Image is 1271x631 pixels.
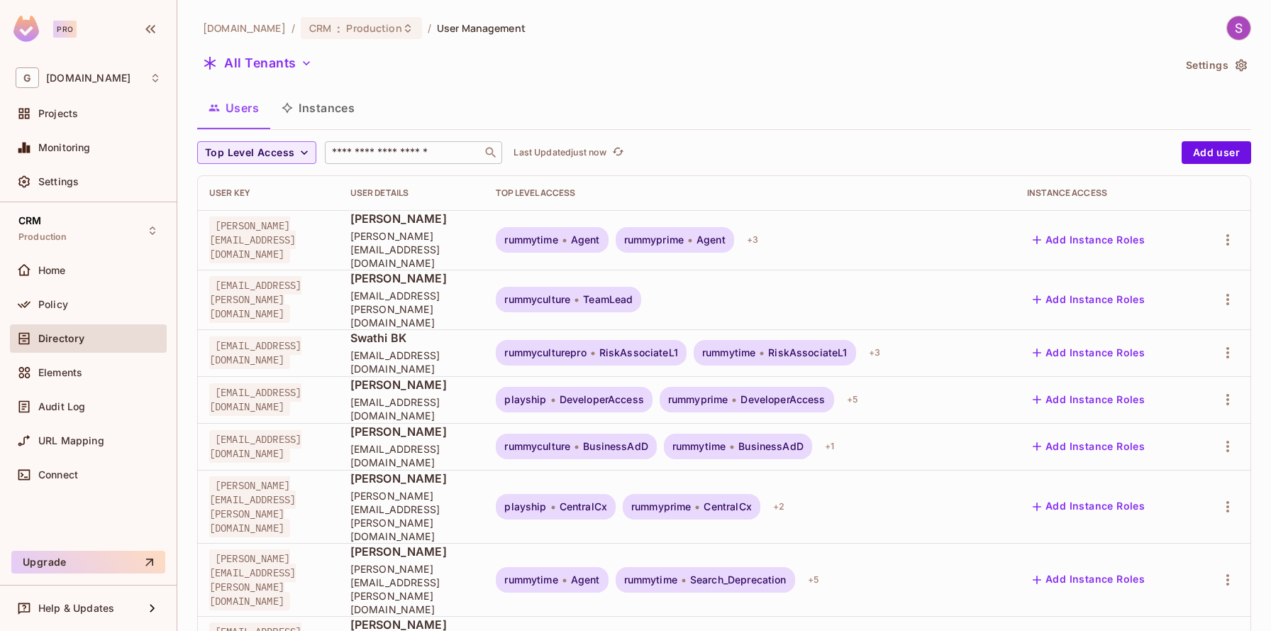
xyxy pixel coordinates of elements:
[350,349,474,375] span: [EMAIL_ADDRESS][DOMAIN_NAME]
[209,336,301,369] span: [EMAIL_ADDRESS][DOMAIN_NAME]
[624,574,677,586] span: rummytime
[350,229,474,270] span: [PERSON_NAME][EMAIL_ADDRESS][DOMAIN_NAME]
[437,21,526,35] span: User Management
[704,501,751,512] span: CentralCx
[38,367,82,378] span: Elements
[740,394,825,405] span: DeveloperAccess
[571,234,600,246] span: Agent
[350,211,474,226] span: [PERSON_NAME]
[504,501,546,512] span: playship
[767,495,790,518] div: + 2
[11,551,165,574] button: Upgrade
[1027,187,1184,199] div: Instance Access
[197,90,270,126] button: Users
[16,67,39,88] span: G
[209,216,296,263] span: [PERSON_NAME][EMAIL_ADDRESS][DOMAIN_NAME]
[209,187,328,199] div: User Key
[428,21,431,35] li: /
[350,471,474,486] span: [PERSON_NAME]
[350,270,474,286] span: [PERSON_NAME]
[609,144,626,161] button: refresh
[841,388,864,411] div: + 5
[209,549,296,610] span: [PERSON_NAME][EMAIL_ADDRESS][PERSON_NAME][DOMAIN_NAME]
[560,501,607,512] span: CentralCx
[504,347,586,358] span: rummyculturepro
[863,341,886,364] div: + 3
[18,231,67,243] span: Production
[1027,495,1150,518] button: Add Instance Roles
[209,476,296,537] span: [PERSON_NAME][EMAIL_ADDRESS][PERSON_NAME][DOMAIN_NAME]
[350,330,474,346] span: Swathi BK
[504,394,546,405] span: playship
[612,146,624,160] span: refresh
[583,294,633,305] span: TeamLead
[738,441,804,452] span: BusinessAdD
[270,90,366,126] button: Instances
[53,21,77,38] div: Pro
[504,574,557,586] span: rummytime
[38,333,84,344] span: Directory
[38,469,78,481] span: Connect
[1027,229,1150,251] button: Add Instance Roles
[209,276,301,323] span: [EMAIL_ADDRESS][PERSON_NAME][DOMAIN_NAME]
[350,424,474,439] span: [PERSON_NAME]
[209,383,301,416] span: [EMAIL_ADDRESS][DOMAIN_NAME]
[46,72,131,84] span: Workspace: gameskraft.com
[309,21,331,35] span: CRM
[583,441,648,452] span: BusinessAdD
[819,435,840,458] div: + 1
[38,142,91,153] span: Monitoring
[18,215,41,226] span: CRM
[350,289,474,329] span: [EMAIL_ADDRESS][PERSON_NAME][DOMAIN_NAME]
[197,52,318,75] button: All Tenants
[350,377,474,393] span: [PERSON_NAME]
[606,144,626,161] span: Click to refresh data
[350,489,474,543] span: [PERSON_NAME][EMAIL_ADDRESS][PERSON_NAME][DOMAIN_NAME]
[1027,388,1150,411] button: Add Instance Roles
[346,21,401,35] span: Production
[599,347,678,358] span: RiskAssociateL1
[802,569,825,591] div: + 5
[571,574,600,586] span: Agent
[631,501,692,512] span: rummyprime
[350,544,474,559] span: [PERSON_NAME]
[1027,569,1150,591] button: Add Instance Roles
[496,187,1004,199] div: Top Level Access
[205,144,294,162] span: Top Level Access
[350,395,474,422] span: [EMAIL_ADDRESS][DOMAIN_NAME]
[38,299,68,310] span: Policy
[336,23,341,34] span: :
[1182,141,1251,164] button: Add user
[203,21,286,35] span: the active workspace
[197,141,316,164] button: Top Level Access
[1180,54,1251,77] button: Settings
[209,430,301,463] span: [EMAIL_ADDRESS][DOMAIN_NAME]
[702,347,755,358] span: rummytime
[13,16,39,42] img: SReyMgAAAABJRU5ErkJggg==
[38,435,104,446] span: URL Mapping
[350,442,474,469] span: [EMAIL_ADDRESS][DOMAIN_NAME]
[514,147,606,158] p: Last Updated just now
[1027,341,1150,364] button: Add Instance Roles
[672,441,726,452] span: rummytime
[1027,288,1150,311] button: Add Instance Roles
[38,108,78,119] span: Projects
[350,187,474,199] div: User Details
[292,21,295,35] li: /
[690,574,787,586] span: Search_Deprecation
[1027,435,1150,458] button: Add Instance Roles
[38,265,66,276] span: Home
[741,229,764,251] div: + 3
[504,234,557,246] span: rummytime
[38,176,79,187] span: Settings
[38,603,114,614] span: Help & Updates
[624,234,684,246] span: rummyprime
[350,562,474,616] span: [PERSON_NAME][EMAIL_ADDRESS][PERSON_NAME][DOMAIN_NAME]
[560,394,644,405] span: DeveloperAccess
[38,401,85,412] span: Audit Log
[504,294,570,305] span: rummyculture
[504,441,570,452] span: rummyculture
[668,394,728,405] span: rummyprime
[768,347,847,358] span: RiskAssociateL1
[1227,16,1250,40] img: Shreedhar Bhat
